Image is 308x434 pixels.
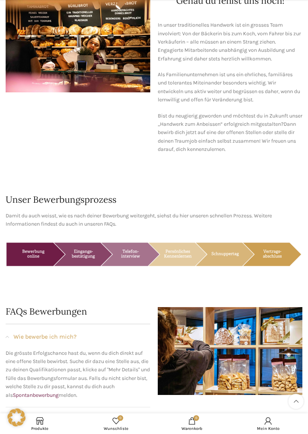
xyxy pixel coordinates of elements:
[78,415,154,432] a: 0 Wunschliste
[2,415,78,432] a: Produkte
[193,415,199,421] span: 0
[288,394,303,409] a: Scroll to top button
[6,426,74,431] span: Produkte
[78,415,154,432] div: Meine Wunschliste
[13,392,59,398] a: Spontanbewerbung
[6,307,150,316] h2: FAQs Bewerbungen
[154,415,230,432] a: 0 Warenkorb
[118,415,123,421] span: 0
[14,332,77,342] span: Wie bewerbe ich mich?
[6,349,150,399] p: Die grösste Erfolgschance hast du, wenn du dich direkt auf eine offene Stelle bewirbst. Suche dir...
[158,21,302,63] p: In unser traditionelles Handwerk ist ein grosses Team involviert: Von der Bäckerin bis zum Koch, ...
[158,71,300,103] span: Als Familienunternehmen ist uns ein ehrliches, familiäres und tolerantes Miteinander besonders wi...
[6,195,302,204] h2: Unser Bewerbungsprozess
[230,415,306,432] a: Mein Konto
[158,113,302,127] span: Bist du neugierig geworden und möchtest du in Zukunft unser „Handwerk zum Anbeissen“ erfolgreich ...
[6,212,302,229] p: Damit du auch weisst, wie es nach deiner Bewerbung weitergeht, siehst du hier unseren schnellen P...
[234,426,303,431] span: Mein Konto
[158,426,226,431] span: Warenkorb
[82,426,151,431] span: Wunschliste
[154,415,230,432] div: My cart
